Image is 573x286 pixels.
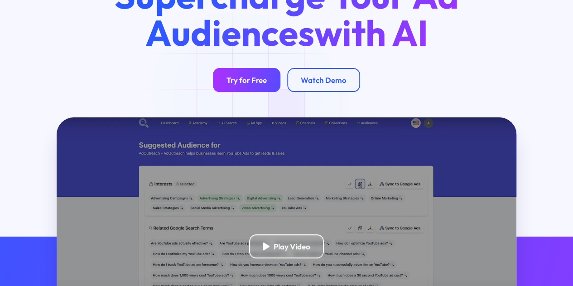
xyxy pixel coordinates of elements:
[274,242,310,251] div: Play Video
[314,10,428,55] span: with AI
[226,75,267,85] div: Try for Free
[301,75,347,85] div: Watch Demo
[213,68,280,92] a: Try for Free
